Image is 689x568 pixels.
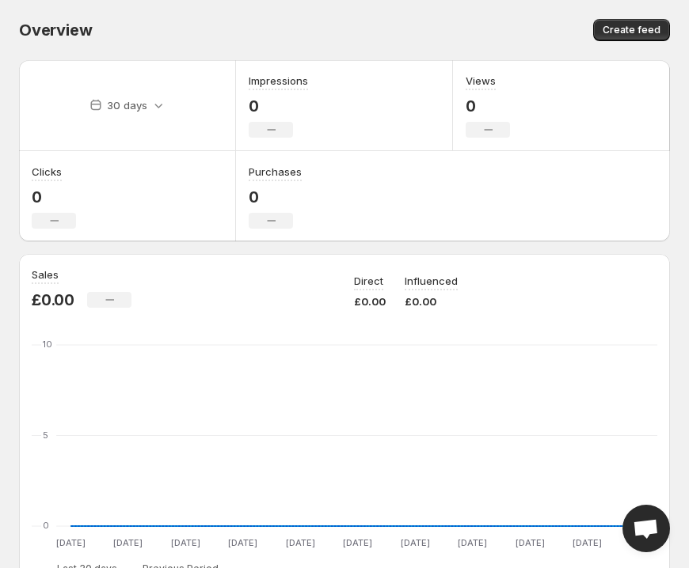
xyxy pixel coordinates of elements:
text: [DATE] [573,537,602,548]
text: 0 [43,520,49,531]
h3: Sales [32,267,59,282]
text: [DATE] [343,537,372,548]
button: Create feed [593,19,670,41]
h3: Impressions [249,73,308,89]
text: [DATE] [171,537,200,548]
h3: Views [466,73,496,89]
div: Open chat [622,505,670,552]
p: £0.00 [405,293,458,309]
text: 10 [43,339,52,350]
text: [DATE] [113,537,143,548]
span: Create feed [603,24,660,36]
p: 0 [466,97,510,115]
text: [DATE] [228,537,257,548]
h3: Purchases [249,164,302,180]
text: 5 [43,430,48,441]
text: [DATE] [401,537,430,548]
p: 0 [32,187,76,206]
text: [DATE] [286,537,315,548]
span: Overview [19,21,92,40]
p: 30 days [107,97,147,113]
p: £0.00 [354,293,386,309]
text: [DATE] [56,537,86,548]
text: [DATE] [458,537,487,548]
h3: Clicks [32,164,62,180]
text: [DATE] [516,537,545,548]
p: Direct [354,273,383,289]
p: 0 [249,187,302,206]
p: Influenced [405,273,458,289]
p: 0 [249,97,308,115]
p: £0.00 [32,290,74,309]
